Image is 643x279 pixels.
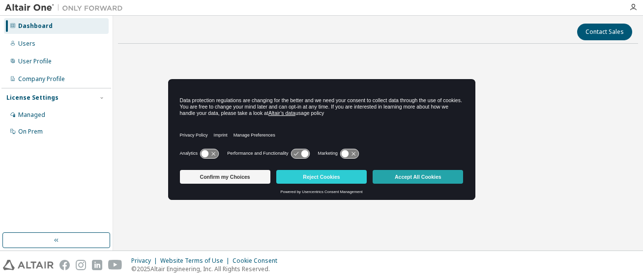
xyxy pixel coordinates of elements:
div: On Prem [18,128,43,136]
div: Website Terms of Use [160,257,233,265]
div: Company Profile [18,75,65,83]
div: Privacy [131,257,160,265]
img: facebook.svg [59,260,70,270]
div: Dashboard [18,22,53,30]
div: Managed [18,111,45,119]
img: linkedin.svg [92,260,102,270]
div: License Settings [6,94,58,102]
div: Cookie Consent [233,257,283,265]
p: © 2025 Altair Engineering, Inc. All Rights Reserved. [131,265,283,273]
div: Users [18,40,35,48]
button: Contact Sales [577,24,632,40]
img: altair_logo.svg [3,260,54,270]
img: Altair One [5,3,128,13]
div: User Profile [18,57,52,65]
img: youtube.svg [108,260,122,270]
img: instagram.svg [76,260,86,270]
